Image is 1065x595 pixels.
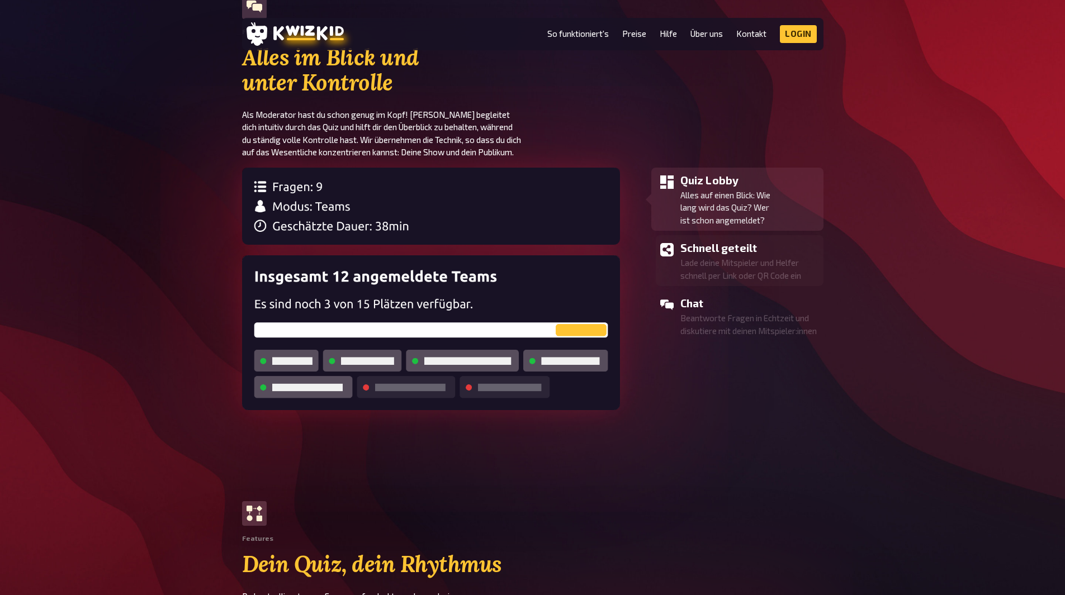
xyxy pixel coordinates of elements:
[242,551,533,577] h2: Dein Quiz, dein Rhythmus
[736,29,766,39] a: Kontakt
[242,535,273,542] div: Features
[680,172,819,189] h3: Quiz Lobby
[690,29,723,39] a: Über uns
[242,255,620,410] img: Übersicht aller angemeldeten Teams und deren Status
[242,45,533,96] h2: Alles im Blick und unter Kontrolle
[242,168,620,245] img: Anzahl der Fragen, Spielmodus und geschätzte Spieldauer
[622,29,646,39] a: Preise
[547,29,609,39] a: So funktioniert's
[242,108,533,159] p: Als Moderator hast du schon genug im Kopf! [PERSON_NAME] begleitet dich intuitiv durch das Quiz u...
[680,240,819,256] h3: Schnell geteilt
[680,295,819,312] h3: Chat
[680,189,819,227] p: Alles auf einen Blick: Wie lang wird das Quiz? Wer ist schon angemeldet?
[680,312,819,337] p: Beantworte Fragen in Echtzeit und diskutiere mit deinen Mitspieler:innen
[680,256,819,282] p: Lade deine Mitspieler und Helfer schnell per Link oder QR Code ein
[660,29,677,39] a: Hilfe
[780,25,817,43] a: Login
